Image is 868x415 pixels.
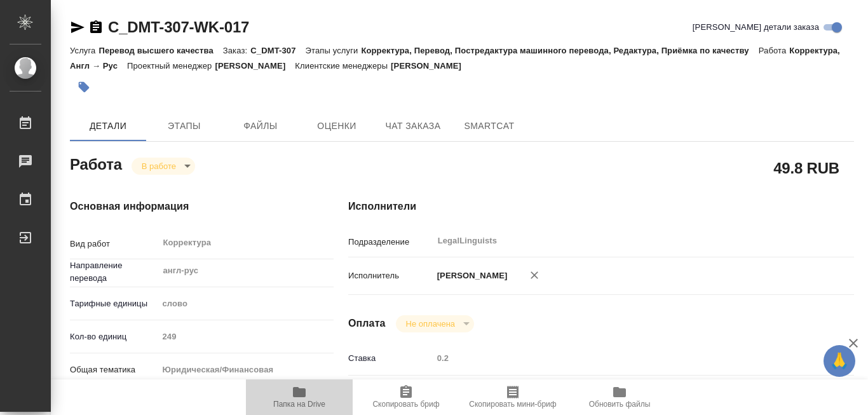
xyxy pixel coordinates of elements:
[566,379,673,415] button: Обновить файлы
[469,400,556,409] span: Скопировать мини-бриф
[127,61,215,71] p: Проектный менеджер
[70,46,98,55] p: Услуга
[589,400,651,409] span: Обновить файлы
[306,46,362,55] p: Этапы услуги
[306,118,367,134] span: Оценки
[70,330,158,343] p: Кол-во единиц
[402,318,459,329] button: Не оплачена
[158,293,334,315] div: слово
[829,348,850,374] span: 🙏
[361,46,758,55] p: Корректура, Перевод, Постредактура машинного перевода, Редактура, Приёмка по качеству
[223,46,250,55] p: Заказ:
[372,400,439,409] span: Скопировать бриф
[246,379,353,415] button: Папка на Drive
[433,269,508,282] p: [PERSON_NAME]
[383,118,444,134] span: Чат заказа
[353,379,459,415] button: Скопировать бриф
[158,359,334,381] div: Юридическая/Финансовая
[70,259,158,285] p: Направление перевода
[70,199,297,214] h4: Основная информация
[348,352,433,365] p: Ставка
[824,345,855,377] button: 🙏
[759,46,790,55] p: Работа
[396,315,474,332] div: В работе
[108,18,249,36] a: C_DMT-307-WK-017
[433,349,812,367] input: Пустое поле
[98,46,222,55] p: Перевод высшего качества
[295,61,391,71] p: Клиентские менеджеры
[158,327,334,346] input: Пустое поле
[154,118,215,134] span: Этапы
[138,161,180,172] button: В работе
[70,238,158,250] p: Вид работ
[132,158,195,175] div: В работе
[348,199,854,214] h4: Исполнители
[70,364,158,376] p: Общая тематика
[78,118,139,134] span: Детали
[391,61,471,71] p: [PERSON_NAME]
[70,20,85,35] button: Скопировать ссылку для ЯМессенджера
[348,269,433,282] p: Исполнитель
[459,379,566,415] button: Скопировать мини-бриф
[70,152,122,175] h2: Работа
[459,118,520,134] span: SmartCat
[70,73,98,101] button: Добавить тэг
[773,157,839,179] h2: 49.8 RUB
[88,20,104,35] button: Скопировать ссылку
[348,236,433,248] p: Подразделение
[520,261,548,289] button: Удалить исполнителя
[348,316,386,331] h4: Оплата
[230,118,291,134] span: Файлы
[273,400,325,409] span: Папка на Drive
[693,21,819,34] span: [PERSON_NAME] детали заказа
[215,61,295,71] p: [PERSON_NAME]
[250,46,305,55] p: C_DMT-307
[70,297,158,310] p: Тарифные единицы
